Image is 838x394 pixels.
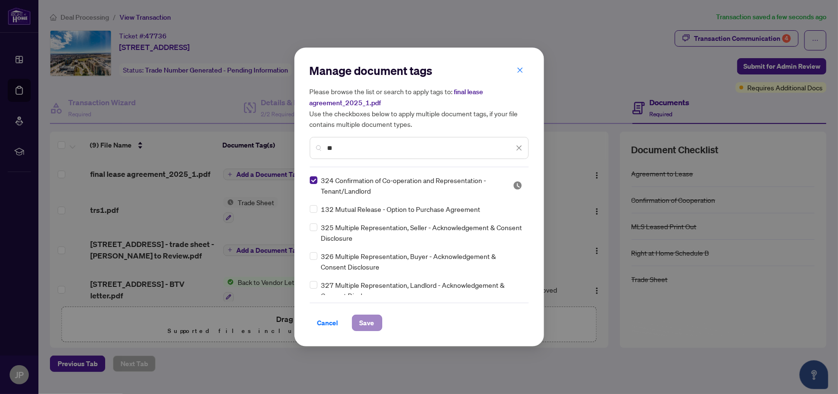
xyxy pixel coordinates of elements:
img: status [513,181,522,190]
span: 326 Multiple Representation, Buyer - Acknowledgement & Consent Disclosure [321,251,523,272]
h5: Please browse the list or search to apply tags to: Use the checkboxes below to apply multiple doc... [310,86,529,129]
span: Pending Review [513,181,522,190]
span: 132 Mutual Release - Option to Purchase Agreement [321,204,481,214]
span: Cancel [317,315,339,331]
span: 325 Multiple Representation, Seller - Acknowledgement & Consent Disclosure [321,222,523,243]
span: Save [360,315,375,331]
span: close [516,145,522,151]
span: 324 Confirmation of Co-operation and Representation - Tenant/Landlord [321,175,501,196]
button: Save [352,315,382,331]
span: 327 Multiple Representation, Landlord - Acknowledgement & Consent Disclosure [321,280,523,301]
button: Cancel [310,315,346,331]
h2: Manage document tags [310,63,529,78]
span: close [517,67,523,74]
